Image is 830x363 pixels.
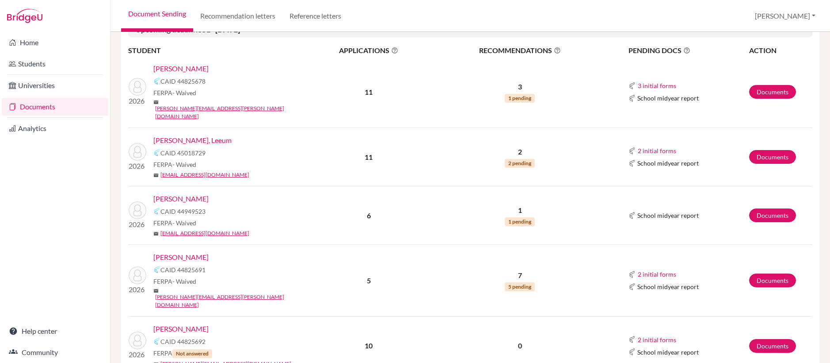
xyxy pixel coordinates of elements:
[628,160,636,167] img: Common App logo
[160,77,206,86] span: CAID 44825678
[637,269,677,279] button: 2 initial forms
[160,207,206,216] span: CAID 44949523
[202,24,240,34] b: 31 [DATE]
[129,161,146,171] p: 2026
[505,159,535,168] span: 2 pending
[637,93,699,103] span: School midyear report
[129,266,146,284] img: de Verteuil, Cameron
[2,322,108,340] a: Help center
[129,96,146,106] p: 2026
[153,88,196,97] span: FERPA
[129,349,146,360] p: 2026
[160,171,249,179] a: [EMAIL_ADDRESS][DOMAIN_NAME]
[637,158,699,168] span: School midyear report
[628,212,636,219] img: Common App logo
[628,283,636,290] img: Common App logo
[433,340,607,351] p: 0
[155,293,311,309] a: [PERSON_NAME][EMAIL_ADDRESS][PERSON_NAME][DOMAIN_NAME]
[637,348,699,357] span: School midyear report
[2,77,108,94] a: Universities
[365,341,373,350] b: 10
[160,337,206,346] span: CAID 44825692
[129,201,146,219] img: Collier, James
[153,193,209,204] a: [PERSON_NAME]
[433,147,607,157] p: 2
[129,332,146,349] img: Hiranandani, Krish
[153,348,212,358] span: FERPA
[129,78,146,96] img: Chamberlain, Ryan
[637,211,699,220] span: School midyear report
[628,45,748,56] span: PENDING DOCS
[367,276,371,285] b: 5
[505,282,535,291] span: 5 pending
[628,271,636,278] img: Common App logo
[160,148,206,158] span: CAID 45018729
[153,218,196,228] span: FERPA
[365,153,373,161] b: 11
[153,77,160,85] img: Common App logo
[637,81,677,91] button: 3 initial forms
[628,336,636,343] img: Common App logo
[433,205,607,216] p: 1
[172,161,196,168] span: - Waived
[153,338,160,345] img: Common App logo
[155,104,311,120] a: [PERSON_NAME][EMAIL_ADDRESS][PERSON_NAME][DOMAIN_NAME]
[628,147,636,154] img: Common App logo
[433,270,607,281] p: 7
[637,146,677,156] button: 2 initial forms
[129,284,146,295] p: 2026
[153,208,160,215] img: Common App logo
[2,55,108,73] a: Students
[153,100,159,105] span: mail
[365,88,373,96] b: 11
[628,95,636,102] img: Common App logo
[2,98,108,116] a: Documents
[505,94,535,103] span: 1 pending
[153,277,196,286] span: FERPA
[749,339,796,353] a: Documents
[153,149,160,156] img: Common App logo
[305,45,432,56] span: APPLICATIONS
[749,85,796,99] a: Documents
[160,229,249,237] a: [EMAIL_ADDRESS][DOMAIN_NAME]
[749,150,796,164] a: Documents
[637,282,699,291] span: School midyear report
[749,274,796,287] a: Documents
[160,265,206,274] span: CAID 44825691
[628,82,636,89] img: Common App logo
[628,348,636,355] img: Common App logo
[153,160,196,169] span: FERPA
[433,81,607,92] p: 3
[637,335,677,345] button: 2 initial forms
[2,34,108,51] a: Home
[129,143,146,161] img: Chan Pak, Leeum
[153,266,160,273] img: Common App logo
[172,278,196,285] span: - Waived
[172,349,212,358] span: Not answered
[153,288,159,293] span: mail
[153,135,232,146] a: [PERSON_NAME], Leeum
[2,120,108,137] a: Analytics
[367,211,371,220] b: 6
[749,45,812,56] th: ACTION
[751,8,819,24] button: [PERSON_NAME]
[433,45,607,56] span: RECOMMENDATIONS
[129,219,146,230] p: 2026
[153,231,159,236] span: mail
[172,219,196,227] span: - Waived
[172,89,196,97] span: - Waived
[153,324,209,334] a: [PERSON_NAME]
[128,45,305,56] th: STUDENT
[505,217,535,226] span: 1 pending
[7,9,42,23] img: Bridge-U
[749,209,796,222] a: Documents
[153,252,209,263] a: [PERSON_NAME]
[2,344,108,361] a: Community
[153,173,159,178] span: mail
[153,63,209,74] a: [PERSON_NAME]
